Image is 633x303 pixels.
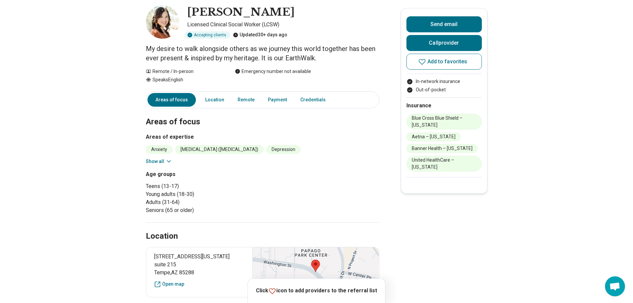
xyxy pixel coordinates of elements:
li: Teens (13-17) [146,182,260,190]
h1: [PERSON_NAME] [187,5,295,19]
h3: Areas of expertise [146,133,379,141]
button: Callprovider [406,35,482,51]
a: Credentials [296,93,334,107]
h3: Age groups [146,170,260,178]
li: [MEDICAL_DATA] ([MEDICAL_DATA]) [175,145,264,154]
img: Kyrie Conseen, Licensed Clinical Social Worker (LCSW) [146,5,179,39]
li: Aetna – [US_STATE] [406,132,461,141]
p: Licensed Clinical Social Worker (LCSW) [187,21,379,29]
span: Tempe , AZ 85288 [154,269,245,277]
li: United HealthCare – [US_STATE] [406,156,482,172]
a: Location [201,93,228,107]
li: Seniors (65 or older) [146,206,260,214]
button: Add to favorites [406,54,482,70]
span: [STREET_ADDRESS][US_STATE] [154,253,245,261]
a: Areas of focus [147,93,196,107]
ul: Payment options [406,78,482,93]
li: Out-of-pocket [406,86,482,93]
span: Add to favorites [427,59,467,64]
div: Accepting clients [185,31,230,39]
button: Send email [406,16,482,32]
h2: Insurance [406,102,482,110]
li: Blue Cross Blue Shield – [US_STATE] [406,114,482,130]
button: Show all [146,158,172,165]
li: In-network insurance [406,78,482,85]
a: Open chat [605,276,625,296]
div: Emergency number not available [235,68,311,75]
p: Click icon to add providers to the referral list [256,287,377,295]
div: Speaks English [146,76,222,83]
div: Updated 30+ days ago [233,31,287,39]
a: Open map [154,281,245,288]
li: Banner Health – [US_STATE] [406,144,478,153]
li: Adults (31-64) [146,198,260,206]
h2: Areas of focus [146,100,379,128]
li: Anxiety [146,145,173,154]
div: Remote / In-person [146,68,222,75]
h2: Location [146,231,178,242]
span: suite 215 [154,261,245,269]
a: Payment [264,93,291,107]
p: My desire to walk alongside others as we journey this world together has been ever present & insp... [146,44,379,63]
a: Remote [234,93,259,107]
li: Depression [266,145,301,154]
li: Young adults (18-30) [146,190,260,198]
